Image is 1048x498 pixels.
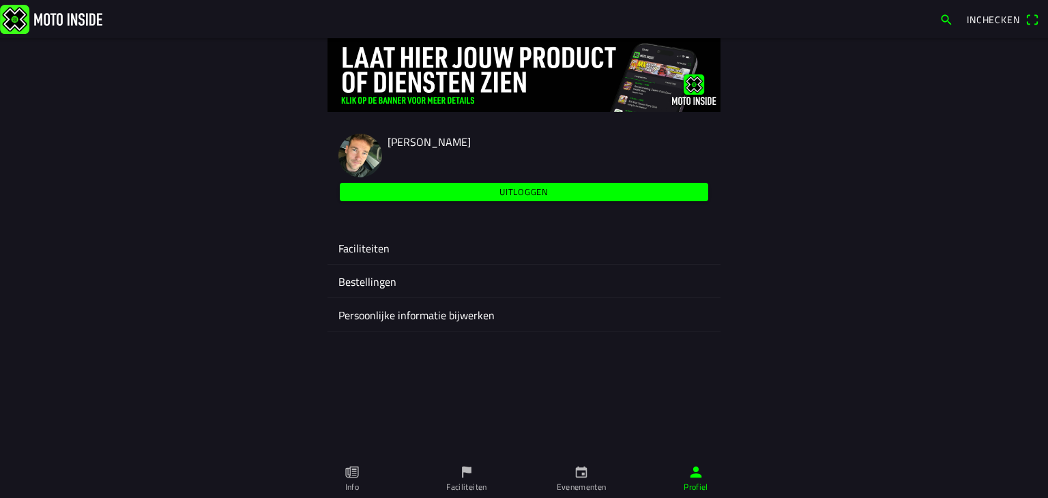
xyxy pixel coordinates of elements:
[338,240,710,257] ion-label: Faciliteiten
[338,274,710,290] ion-label: Bestellingen
[684,481,708,493] ion-label: Profiel
[960,8,1045,31] a: Incheckenqr scanner
[688,465,703,480] ion-icon: person
[967,12,1020,27] span: Inchecken
[327,38,720,112] img: 4Lg0uCZZgYSq9MW2zyHRs12dBiEH1AZVHKMOLPl0.jpg
[574,465,589,480] ion-icon: calendar
[338,307,710,323] ion-label: Persoonlijke informatie bijwerken
[340,183,708,201] ion-button: Uitloggen
[446,481,486,493] ion-label: Faciliteiten
[388,134,471,150] span: [PERSON_NAME]
[557,481,607,493] ion-label: Evenementen
[933,8,960,31] a: search
[345,481,359,493] ion-label: Info
[459,465,474,480] ion-icon: flag
[345,465,360,480] ion-icon: paper
[338,134,382,177] img: zXFxRSYCzRoPifdKE9wDYoWLHuXYjRFYekpqGyaI.jpeg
